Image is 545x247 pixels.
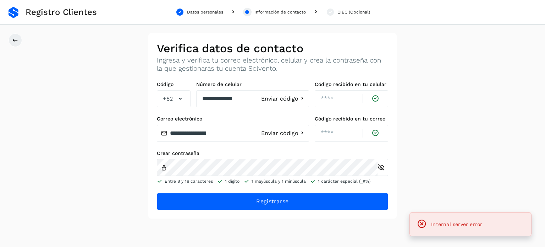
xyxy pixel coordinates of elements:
[157,42,388,55] h2: Verifica datos de contacto
[315,116,388,122] label: Código recibido en tu correo
[431,221,482,227] span: Internal server error
[261,129,306,137] button: Enviar código
[157,178,213,184] li: Entre 8 y 16 caracteres
[163,95,173,103] span: +52
[310,178,370,184] li: 1 carácter especial (_#%)
[244,178,306,184] li: 1 mayúscula y 1 minúscula
[187,9,223,15] div: Datos personales
[256,198,288,205] span: Registrarse
[157,193,388,210] button: Registrarse
[26,7,97,17] span: Registro Clientes
[157,57,388,73] p: Ingresa y verifica tu correo electrónico, celular y crea la contraseña con la que gestionarás tu ...
[261,95,306,102] button: Enviar código
[217,178,240,184] li: 1 dígito
[157,116,309,122] label: Correo electrónico
[254,9,306,15] div: Información de contacto
[337,9,370,15] div: CIEC (Opcional)
[157,81,191,87] label: Código
[196,81,309,87] label: Número de celular
[157,150,388,156] label: Crear contraseña
[315,81,388,87] label: Código recibido en tu celular
[261,130,298,136] span: Enviar código
[261,96,298,102] span: Enviar código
